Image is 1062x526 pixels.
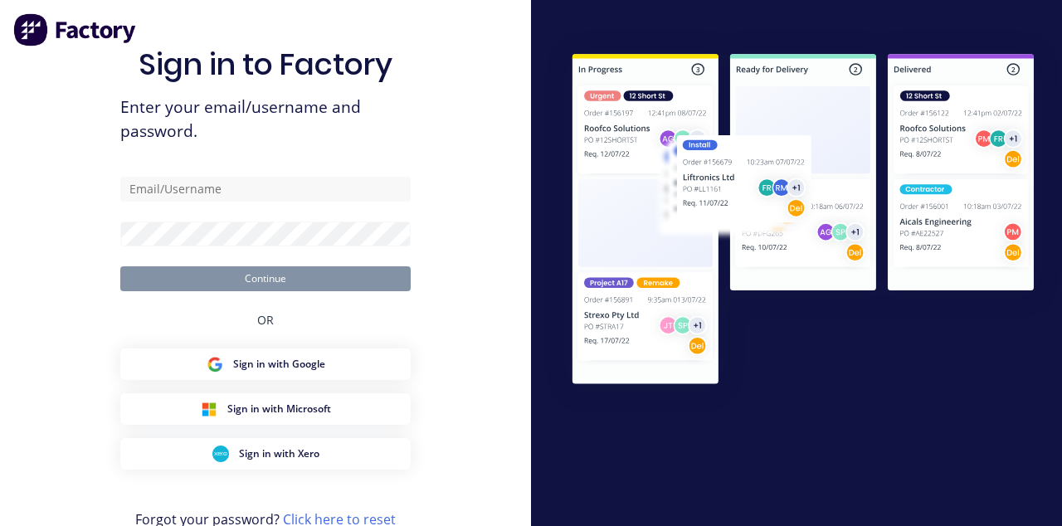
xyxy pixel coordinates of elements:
[120,438,411,470] button: Xero Sign inSign in with Xero
[120,177,411,202] input: Email/Username
[257,291,274,348] div: OR
[120,393,411,425] button: Microsoft Sign inSign in with Microsoft
[233,357,325,372] span: Sign in with Google
[212,446,229,462] img: Xero Sign in
[544,28,1062,414] img: Sign in
[13,13,138,46] img: Factory
[139,46,392,82] h1: Sign in to Factory
[201,401,217,417] img: Microsoft Sign in
[120,95,411,144] span: Enter your email/username and password.
[239,446,319,461] span: Sign in with Xero
[120,348,411,380] button: Google Sign inSign in with Google
[120,266,411,291] button: Continue
[227,402,331,416] span: Sign in with Microsoft
[207,356,223,373] img: Google Sign in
